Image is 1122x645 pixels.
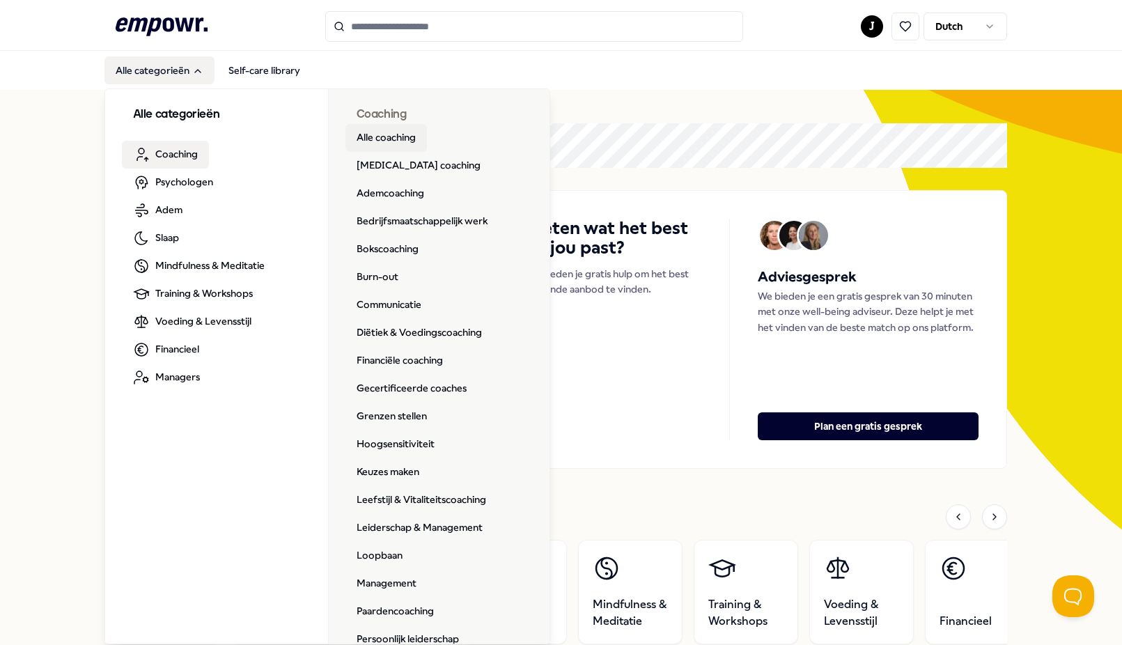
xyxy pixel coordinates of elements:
p: We bieden je gratis hulp om het best passende aanbod te vinden. [525,266,701,297]
a: Leefstijl & Vitaliteitscoaching [345,486,497,514]
nav: Main [104,56,311,84]
a: Leiderschap & Management [345,514,494,542]
span: Training & Workshops [708,596,784,630]
h3: Coaching [357,106,523,124]
span: Mindfulness & Meditatie [155,258,265,273]
span: Psychologen [155,174,213,189]
a: Training & Workshops [122,280,264,308]
span: Financieel [155,341,199,357]
button: Plan een gratis gesprek [758,412,978,440]
a: Ademcoaching [345,180,435,208]
a: Alle coaching [345,124,427,152]
a: [MEDICAL_DATA] coaching [345,152,492,180]
a: Bokscoaching [345,235,430,263]
a: Bedrijfsmaatschappelijk werk [345,208,499,235]
a: Financiële coaching [345,347,454,375]
h4: Weten wat het best bij jou past? [525,219,701,258]
span: Training & Workshops [155,286,253,301]
input: Search for products, categories or subcategories [325,11,743,42]
img: Avatar [779,221,809,250]
a: Coaching [122,141,209,169]
a: Hoogsensitiviteit [345,430,446,458]
a: Grenzen stellen [345,403,438,430]
p: We bieden je een gratis gesprek van 30 minuten met onze well-being adviseur. Deze helpt je met he... [758,288,978,335]
h3: Alle categorieën [133,106,300,124]
a: Financieel [925,540,1029,644]
span: Financieel [940,613,992,630]
span: Voeding & Levensstijl [824,596,899,630]
a: Communicatie [345,291,433,319]
span: Coaching [155,146,198,162]
span: Adem [155,202,182,217]
button: Alle categorieën [104,56,215,84]
div: Alle categorieën [105,89,551,645]
a: Mindfulness & Meditatie [578,540,683,644]
iframe: Help Scout Beacon - Open [1052,575,1094,617]
h5: Adviesgesprek [758,266,978,288]
a: Voeding & Levensstijl [122,308,263,336]
a: Keuzes maken [345,458,430,486]
button: J [861,15,883,38]
span: Slaap [155,230,179,245]
img: Avatar [799,221,828,250]
a: Financieel [122,336,210,364]
a: Voeding & Levensstijl [809,540,914,644]
a: Managers [122,364,211,391]
a: Training & Workshops [694,540,798,644]
span: Voeding & Levensstijl [155,313,251,329]
a: Slaap [122,224,190,252]
a: Self-care library [217,56,311,84]
a: Diëtiek & Voedingscoaching [345,319,493,347]
img: Avatar [760,221,789,250]
a: Management [345,570,428,598]
a: Psychologen [122,169,224,196]
a: Adem [122,196,194,224]
a: Paardencoaching [345,598,445,625]
a: Loopbaan [345,542,414,570]
a: Gecertificeerde coaches [345,375,478,403]
span: Managers [155,369,200,384]
a: Mindfulness & Meditatie [122,252,276,280]
span: Mindfulness & Meditatie [593,596,668,630]
a: Burn-out [345,263,410,291]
